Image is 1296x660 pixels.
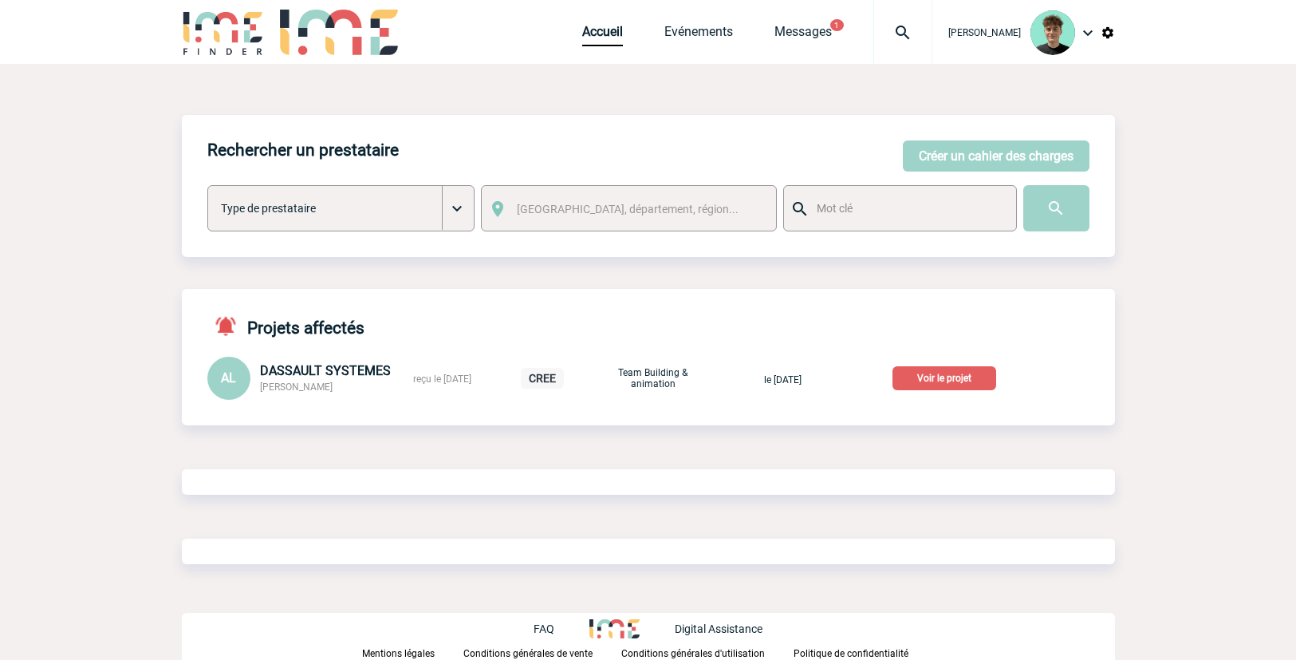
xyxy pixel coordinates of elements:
[892,366,996,390] p: Voir le projet
[774,24,832,46] a: Messages
[664,24,733,46] a: Evénements
[260,363,391,378] span: DASSAULT SYSTEMES
[214,314,247,338] img: notifications-active-24-px-r.png
[794,648,908,659] p: Politique de confidentialité
[892,370,1003,385] a: Voir le projet
[463,648,593,659] p: Conditions générales de vente
[613,367,693,389] p: Team Building & animation
[621,648,765,659] p: Conditions générales d'utilisation
[521,368,564,389] p: CREE
[1030,10,1075,55] img: 131612-0.png
[182,10,265,55] img: IME-Finder
[675,622,762,635] p: Digital Assistance
[260,381,333,393] span: [PERSON_NAME]
[589,619,639,638] img: http://www.idealmeetingsevents.fr/
[463,645,621,660] a: Conditions générales de vente
[764,374,802,385] span: le [DATE]
[362,645,463,660] a: Mentions légales
[534,622,554,635] p: FAQ
[830,19,844,31] button: 1
[1023,185,1089,231] input: Submit
[794,645,934,660] a: Politique de confidentialité
[534,620,589,635] a: FAQ
[813,198,1002,219] input: Mot clé
[362,648,435,659] p: Mentions légales
[221,370,236,385] span: AL
[621,645,794,660] a: Conditions générales d'utilisation
[207,140,399,160] h4: Rechercher un prestataire
[582,24,623,46] a: Accueil
[413,373,471,385] span: reçu le [DATE]
[517,203,739,215] span: [GEOGRAPHIC_DATA], département, région...
[948,27,1021,38] span: [PERSON_NAME]
[207,314,364,338] h4: Projets affectés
